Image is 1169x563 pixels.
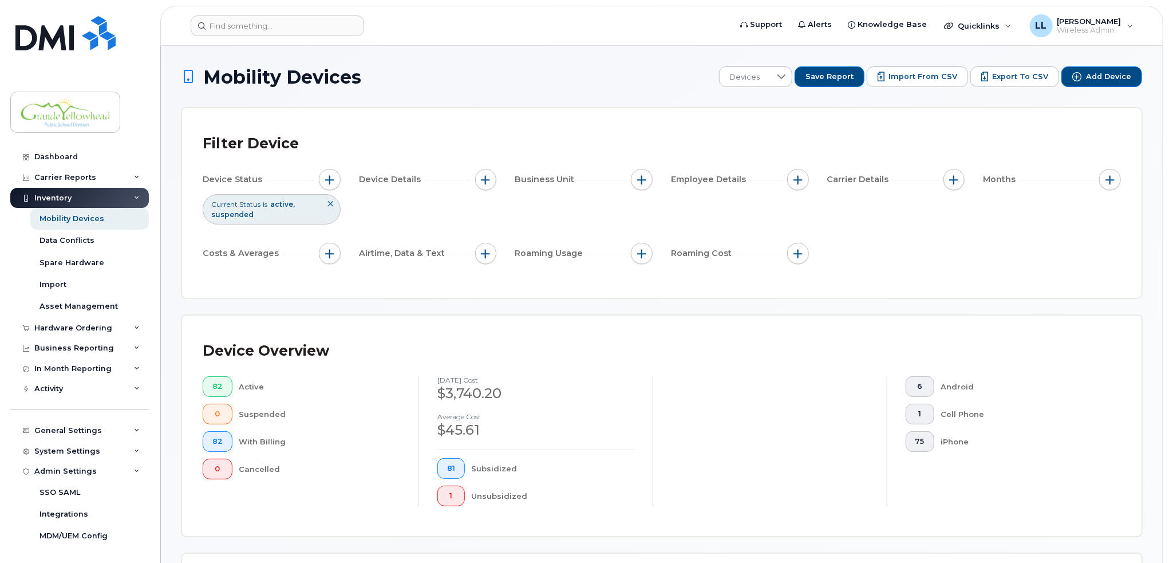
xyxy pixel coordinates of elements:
span: 81 [447,464,455,473]
button: 6 [906,376,934,397]
button: 82 [203,376,232,397]
button: Add Device [1061,66,1142,87]
span: 75 [915,437,925,446]
div: Device Overview [203,336,329,366]
div: With Billing [239,431,401,452]
div: Suspended [239,404,401,424]
span: Add Device [1086,72,1131,82]
div: iPhone [941,431,1103,452]
div: Filter Device [203,129,299,159]
div: Active [239,376,401,397]
span: 82 [212,382,223,391]
div: Subsidized [472,458,635,479]
span: Months [983,174,1019,186]
span: is [263,199,267,209]
span: 0 [212,410,223,419]
button: Save Report [795,66,864,87]
button: 1 [437,486,465,506]
span: Costs & Averages [203,247,282,259]
h4: Average cost [437,413,634,420]
button: 81 [437,458,465,479]
button: 75 [906,431,934,452]
button: 0 [203,404,232,424]
span: 0 [212,464,223,474]
span: Roaming Cost [671,247,735,259]
span: Device Status [203,174,266,186]
span: Carrier Details [827,174,892,186]
span: 82 [212,437,223,446]
span: Import from CSV [888,72,957,82]
span: 1 [915,410,925,419]
span: Roaming Usage [515,247,586,259]
span: Airtime, Data & Text [359,247,448,259]
button: Import from CSV [867,66,968,87]
span: active [270,200,295,208]
button: 0 [203,459,232,479]
span: Mobility Devices [203,67,361,87]
span: Employee Details [671,174,749,186]
div: Cell Phone [941,404,1103,424]
span: 1 [447,491,455,501]
div: Android [941,376,1103,397]
h4: [DATE] cost [437,376,634,384]
span: Devices [720,67,771,88]
button: Export to CSV [970,66,1059,87]
div: $45.61 [437,420,634,440]
button: 82 [203,431,232,452]
span: 6 [915,382,925,391]
div: Cancelled [239,459,401,479]
span: Business Unit [515,174,578,186]
span: Device Details [359,174,424,186]
span: suspended [211,210,254,219]
div: $3,740.20 [437,384,634,403]
span: Current Status [211,199,260,209]
span: Save Report [805,72,854,82]
span: Export to CSV [992,72,1048,82]
div: Unsubsidized [472,486,635,506]
button: 1 [906,404,934,424]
